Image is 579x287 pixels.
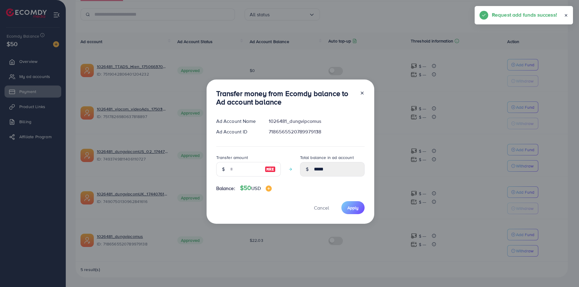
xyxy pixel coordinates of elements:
[216,185,235,192] span: Balance:
[240,184,272,192] h4: $50
[251,185,261,192] span: USD
[264,128,369,135] div: 7186565520789979138
[347,205,359,211] span: Apply
[216,154,248,161] label: Transfer amount
[211,128,264,135] div: Ad Account ID
[492,11,557,19] h5: Request add funds success!
[216,89,355,107] h3: Transfer money from Ecomdy balance to Ad account balance
[341,201,365,214] button: Apply
[266,186,272,192] img: image
[264,118,369,125] div: 1026481_dungvipcomus
[314,204,329,211] span: Cancel
[300,154,354,161] label: Total balance in ad account
[306,201,337,214] button: Cancel
[211,118,264,125] div: Ad Account Name
[265,166,276,173] img: image
[553,260,574,282] iframe: Chat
